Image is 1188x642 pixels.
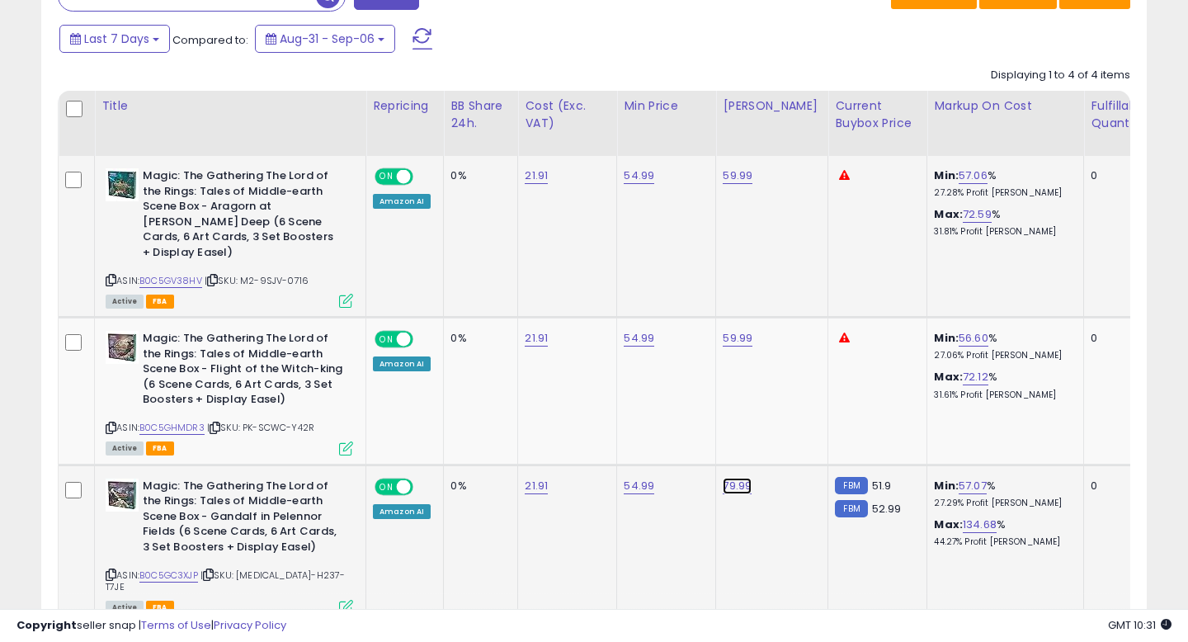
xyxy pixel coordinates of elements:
button: Last 7 Days [59,25,170,53]
div: % [934,331,1071,361]
small: FBM [835,500,867,517]
img: 51u1aCNDIcL._SL40_.jpg [106,168,139,201]
th: The percentage added to the cost of goods (COGS) that forms the calculator for Min & Max prices. [927,91,1084,156]
a: 57.07 [959,478,987,494]
div: ASIN: [106,168,353,306]
strong: Copyright [16,617,77,633]
p: 31.61% Profit [PERSON_NAME] [934,389,1071,401]
div: 0% [450,331,505,346]
span: ON [376,479,397,493]
div: Cost (Exc. VAT) [525,97,610,132]
div: % [934,207,1071,238]
a: 57.06 [959,168,988,184]
span: FBA [146,295,174,309]
div: Min Price [624,97,709,115]
span: Aug-31 - Sep-06 [280,31,375,47]
div: % [934,479,1071,509]
a: Terms of Use [141,617,211,633]
span: | SKU: M2-9SJV-0716 [205,274,309,287]
div: Amazon AI [373,194,431,209]
b: Max: [934,517,963,532]
span: FBA [146,441,174,456]
a: 21.91 [525,330,548,347]
b: Min: [934,330,959,346]
div: 0 [1091,168,1142,183]
p: 27.29% Profit [PERSON_NAME] [934,498,1071,509]
img: 51u0bnxH+2L._SL40_.jpg [106,479,139,512]
a: B0C5GV38HV [139,274,202,288]
a: 59.99 [723,330,752,347]
span: | SKU: [MEDICAL_DATA]-H237-T7JE [106,569,346,593]
span: OFF [411,170,437,184]
div: Amazon AI [373,356,431,371]
a: 54.99 [624,330,654,347]
b: Magic: The Gathering The Lord of the Rings: Tales of Middle-earth Scene Box - Flight of the Witch... [143,331,343,412]
div: Fulfillable Quantity [1091,97,1148,132]
div: BB Share 24h. [450,97,511,132]
small: FBM [835,477,867,494]
p: 27.28% Profit [PERSON_NAME] [934,187,1071,199]
a: 21.91 [525,168,548,184]
span: Last 7 Days [84,31,149,47]
span: All listings currently available for purchase on Amazon [106,441,144,456]
span: 52.99 [872,501,902,517]
div: Markup on Cost [934,97,1077,115]
p: 31.81% Profit [PERSON_NAME] [934,226,1071,238]
a: B0C5GC3XJP [139,569,198,583]
span: | SKU: PK-SCWC-Y42R [207,421,314,434]
b: Max: [934,369,963,385]
b: Min: [934,168,959,183]
a: 59.99 [723,168,752,184]
b: Min: [934,478,959,493]
span: OFF [411,333,437,347]
div: ASIN: [106,331,353,453]
span: ON [376,170,397,184]
div: % [934,168,1071,199]
div: Current Buybox Price [835,97,920,132]
div: Displaying 1 to 4 of 4 items [991,68,1130,83]
div: 0% [450,479,505,493]
a: 72.12 [963,369,988,385]
p: 44.27% Profit [PERSON_NAME] [934,536,1071,548]
b: Magic: The Gathering The Lord of the Rings: Tales of Middle-earth Scene Box - Aragorn at [PERSON_... [143,168,343,264]
div: [PERSON_NAME] [723,97,821,115]
div: Repricing [373,97,436,115]
div: Title [101,97,359,115]
a: Privacy Policy [214,617,286,633]
a: 72.59 [963,206,992,223]
img: 514r64XbZWL._SL40_.jpg [106,331,139,364]
span: Compared to: [172,32,248,48]
span: 2025-09-16 10:31 GMT [1108,617,1171,633]
span: 51.9 [872,478,892,493]
span: OFF [411,479,437,493]
a: 56.60 [959,330,988,347]
b: Magic: The Gathering The Lord of the Rings: Tales of Middle-earth Scene Box - Gandalf in Pelennor... [143,479,343,559]
a: B0C5GHMDR3 [139,421,205,435]
div: Amazon AI [373,504,431,519]
a: 79.99 [723,478,752,494]
a: 21.91 [525,478,548,494]
div: 0% [450,168,505,183]
a: 134.68 [963,517,997,533]
b: Max: [934,206,963,222]
p: 27.06% Profit [PERSON_NAME] [934,350,1071,361]
span: All listings currently available for purchase on Amazon [106,295,144,309]
div: seller snap | | [16,618,286,634]
div: % [934,370,1071,400]
span: ON [376,333,397,347]
div: 0 [1091,331,1142,346]
button: Aug-31 - Sep-06 [255,25,395,53]
a: 54.99 [624,478,654,494]
div: 0 [1091,479,1142,493]
a: 54.99 [624,168,654,184]
div: % [934,517,1071,548]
